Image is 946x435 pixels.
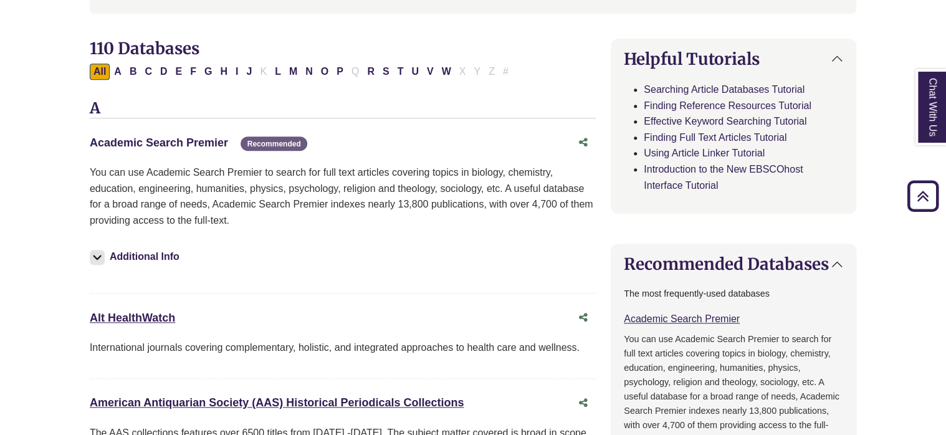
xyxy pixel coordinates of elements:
[90,165,596,228] p: You can use Academic Search Premier to search for full text articles covering topics in biology, ...
[241,136,307,151] span: Recommended
[571,131,596,155] button: Share this database
[644,84,805,95] a: Searching Article Databases Tutorial
[271,64,285,80] button: Filter Results L
[423,64,437,80] button: Filter Results V
[611,39,856,79] button: Helpful Tutorials
[242,64,256,80] button: Filter Results J
[644,132,786,143] a: Finding Full Text Articles Tutorial
[624,287,843,301] p: The most frequently-used databases
[317,64,332,80] button: Filter Results O
[172,64,186,80] button: Filter Results E
[90,248,183,265] button: Additional Info
[232,64,242,80] button: Filter Results I
[333,64,347,80] button: Filter Results P
[624,313,740,324] a: Academic Search Premier
[571,306,596,330] button: Share this database
[644,164,803,191] a: Introduction to the New EBSCOhost Interface Tutorial
[186,64,200,80] button: Filter Results F
[571,391,596,415] button: Share this database
[394,64,408,80] button: Filter Results T
[126,64,141,80] button: Filter Results B
[90,38,199,59] span: 110 Databases
[644,116,806,127] a: Effective Keyword Searching Tutorial
[90,396,464,409] a: American Antiquarian Society (AAS) Historical Periodicals Collections
[379,64,393,80] button: Filter Results S
[438,64,455,80] button: Filter Results W
[110,64,125,80] button: Filter Results A
[363,64,378,80] button: Filter Results R
[90,340,596,356] p: International journals covering complementary, holistic, and integrated approaches to health care...
[644,100,811,111] a: Finding Reference Resources Tutorial
[903,188,943,204] a: Back to Top
[90,100,596,118] h3: A
[216,64,231,80] button: Filter Results H
[302,64,317,80] button: Filter Results N
[90,312,175,324] a: Alt HealthWatch
[611,244,856,284] button: Recommended Databases
[408,64,423,80] button: Filter Results U
[90,136,228,149] a: Academic Search Premier
[90,64,110,80] button: All
[141,64,156,80] button: Filter Results C
[644,148,765,158] a: Using Article Linker Tutorial
[201,64,216,80] button: Filter Results G
[156,64,171,80] button: Filter Results D
[285,64,301,80] button: Filter Results M
[90,65,514,76] div: Alpha-list to filter by first letter of database name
